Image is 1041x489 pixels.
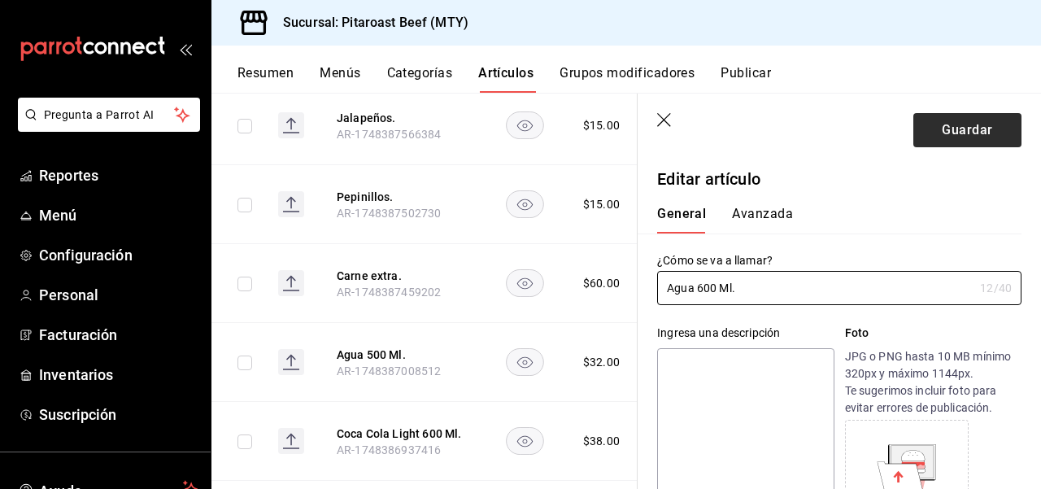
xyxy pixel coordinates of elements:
[270,13,468,33] h3: Sucursal: Pitaroast Beef (MTY)
[732,206,793,234] button: Avanzada
[387,65,453,93] button: Categorías
[506,269,544,297] button: availability-product
[657,206,706,234] button: General
[337,268,467,284] button: edit-product-location
[337,426,467,442] button: edit-product-location
[337,443,441,456] span: AR-1748386937416
[657,206,1002,234] div: navigation tabs
[657,255,1021,266] label: ¿Cómo se va a llamar?
[39,404,198,426] span: Suscripción
[583,117,620,133] div: $ 15.00
[337,207,441,220] span: AR-1748387502730
[39,244,198,266] span: Configuración
[506,111,544,139] button: availability-product
[506,190,544,218] button: availability-product
[39,284,198,306] span: Personal
[337,189,467,205] button: edit-product-location
[337,110,467,126] button: edit-product-location
[39,204,198,226] span: Menú
[337,347,467,363] button: edit-product-location
[583,196,620,212] div: $ 15.00
[506,348,544,376] button: availability-product
[179,42,192,55] button: open_drawer_menu
[44,107,175,124] span: Pregunta a Parrot AI
[237,65,1041,93] div: navigation tabs
[237,65,294,93] button: Resumen
[583,354,620,370] div: $ 32.00
[980,280,1012,296] div: 12 /40
[39,324,198,346] span: Facturación
[913,113,1021,147] button: Guardar
[39,364,198,386] span: Inventarios
[845,348,1021,417] p: JPG o PNG hasta 10 MB mínimo 320px y máximo 1144px. Te sugerimos incluir foto para evitar errores...
[337,128,441,141] span: AR-1748387566384
[337,286,441,299] span: AR-1748387459202
[18,98,200,132] button: Pregunta a Parrot AI
[721,65,771,93] button: Publicar
[657,167,1021,191] p: Editar artículo
[478,65,534,93] button: Artículos
[583,275,620,291] div: $ 60.00
[560,65,695,93] button: Grupos modificadores
[39,164,198,186] span: Reportes
[583,433,620,449] div: $ 38.00
[506,427,544,455] button: availability-product
[320,65,360,93] button: Menús
[337,365,441,378] span: AR-1748387008512
[657,325,834,342] div: Ingresa una descripción
[11,118,200,135] a: Pregunta a Parrot AI
[845,325,1021,342] p: Foto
